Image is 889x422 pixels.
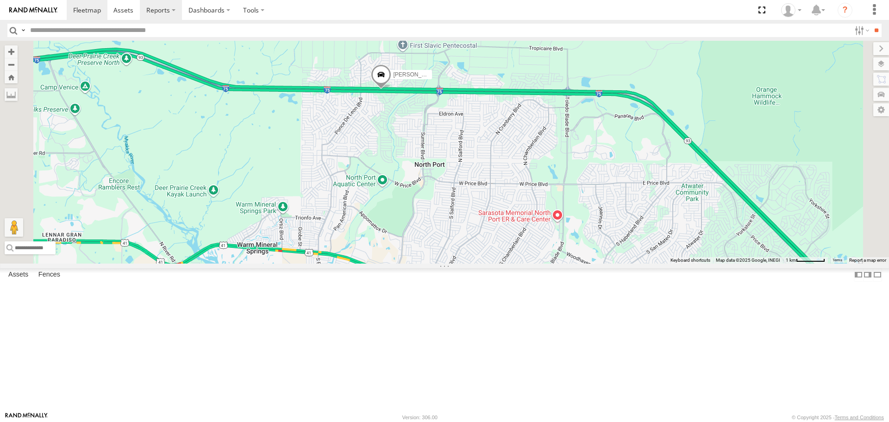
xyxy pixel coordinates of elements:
button: Keyboard shortcuts [670,257,710,264]
button: Map Scale: 1 km per 59 pixels [783,257,828,264]
button: Zoom Home [5,71,18,83]
label: Assets [4,269,33,282]
label: Search Filter Options [851,24,871,37]
a: Terms (opens in new tab) [833,258,842,262]
div: Version: 306.00 [402,415,438,420]
label: Hide Summary Table [873,268,882,282]
label: Dock Summary Table to the Right [863,268,872,282]
button: Zoom out [5,58,18,71]
span: Map data ©2025 Google, INEGI [716,258,780,263]
label: Map Settings [873,103,889,116]
button: Drag Pegman onto the map to open Street View [5,218,23,237]
i: ? [838,3,852,18]
label: Fences [34,269,65,282]
button: Zoom in [5,45,18,58]
label: Dock Summary Table to the Left [854,268,863,282]
span: 1 km [786,258,796,263]
span: [PERSON_NAME] [393,72,439,78]
img: rand-logo.svg [9,7,57,13]
a: Report a map error [849,258,886,263]
div: Jerry Dewberry [778,3,805,17]
label: Search Query [19,24,27,37]
div: © Copyright 2025 - [792,415,884,420]
a: Terms and Conditions [835,415,884,420]
label: Measure [5,88,18,101]
a: Visit our Website [5,413,48,422]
